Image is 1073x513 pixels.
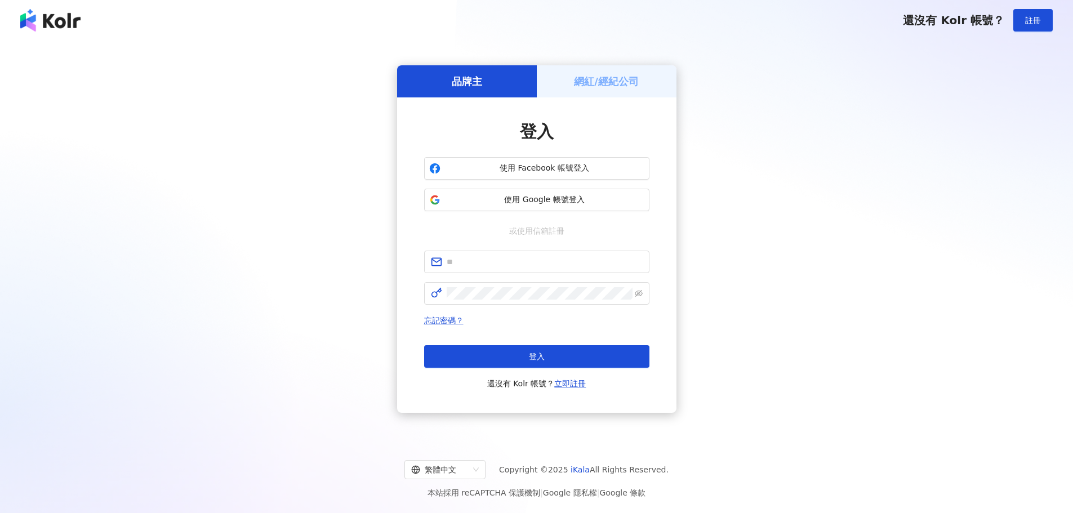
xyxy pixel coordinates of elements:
[428,486,645,499] span: 本站採用 reCAPTCHA 保護機制
[1025,16,1041,25] span: 註冊
[487,377,586,390] span: 還沒有 Kolr 帳號？
[574,74,639,88] h5: 網紅/經紀公司
[543,488,597,497] a: Google 隱私權
[424,189,649,211] button: 使用 Google 帳號登入
[571,465,590,474] a: iKala
[540,488,543,497] span: |
[529,352,545,361] span: 登入
[501,225,572,237] span: 或使用信箱註冊
[520,122,554,141] span: 登入
[554,379,586,388] a: 立即註冊
[445,194,644,206] span: 使用 Google 帳號登入
[20,9,81,32] img: logo
[452,74,482,88] h5: 品牌主
[599,488,645,497] a: Google 條款
[424,345,649,368] button: 登入
[411,461,469,479] div: 繁體中文
[424,316,464,325] a: 忘記密碼？
[903,14,1004,27] span: 還沒有 Kolr 帳號？
[424,157,649,180] button: 使用 Facebook 帳號登入
[1013,9,1053,32] button: 註冊
[635,289,643,297] span: eye-invisible
[499,463,669,476] span: Copyright © 2025 All Rights Reserved.
[445,163,644,174] span: 使用 Facebook 帳號登入
[597,488,600,497] span: |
